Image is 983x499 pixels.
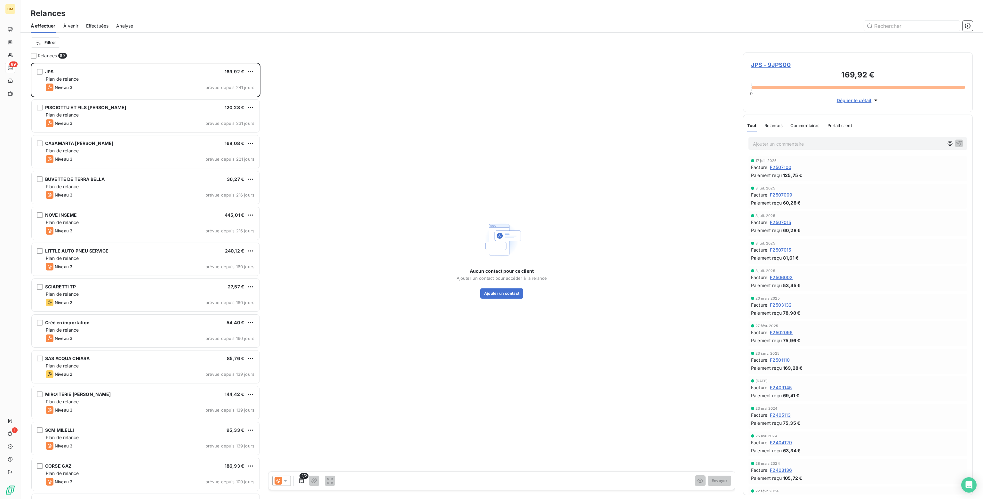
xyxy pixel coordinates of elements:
img: Logo LeanPay [5,485,15,495]
img: Empty state [481,219,522,260]
span: Paiement reçu [751,392,782,399]
span: 3 juil. 2025 [755,241,775,245]
span: 144,42 € [225,391,244,397]
span: Niveau 3 [55,479,72,484]
span: SAS ACQUA CHIARA [45,356,90,361]
span: F2409145 [770,384,792,391]
span: Paiement reçu [751,199,782,206]
span: 36,27 € [227,176,244,182]
span: prévue depuis 216 jours [205,192,254,197]
span: 95,33 € [227,427,244,433]
h3: 169,92 € [751,69,965,82]
span: 445,01 € [225,212,244,218]
span: 69,41 € [783,392,799,399]
span: 78,98 € [783,310,800,316]
span: F2404129 [770,439,792,446]
span: Paiement reçu [751,420,782,426]
span: F2506002 [770,274,793,281]
span: Facture : [751,467,769,473]
span: F2503132 [770,302,792,308]
span: 125,75 € [783,172,802,179]
span: Plan de relance [46,363,79,368]
span: 89 [9,61,18,67]
button: Ajouter un contact [480,288,523,299]
span: 105,72 € [783,475,802,481]
span: prévue depuis 139 jours [205,443,254,448]
span: Facture : [751,329,769,336]
span: Paiement reçu [751,254,782,261]
div: grid [31,63,260,499]
span: Relances [38,52,57,59]
span: prévue depuis 139 jours [205,372,254,377]
span: Niveau 2 [55,372,72,377]
span: Niveau 3 [55,121,72,126]
span: 53,45 € [783,282,801,289]
span: Aucun contact pour ce client [470,268,534,274]
span: 27 févr. 2025 [755,324,778,328]
span: Facture : [751,164,769,171]
span: Paiement reçu [751,337,782,344]
span: Paiement reçu [751,365,782,371]
span: prévue depuis 221 jours [205,157,254,162]
span: Portail client [827,123,852,128]
span: 3 juil. 2025 [755,214,775,218]
span: Facture : [751,274,769,281]
span: JPS [45,69,53,74]
span: Niveau 3 [55,85,72,90]
span: Plan de relance [46,184,79,189]
span: Facture : [751,439,769,446]
span: Niveau 3 [55,407,72,413]
span: 85,76 € [227,356,244,361]
span: 28 mars 2024 [755,462,780,465]
span: Niveau 2 [55,300,72,305]
span: 27,57 € [228,284,244,289]
span: Plan de relance [46,255,79,261]
button: Envoyer [708,476,731,486]
h3: Relances [31,8,65,19]
span: Plan de relance [46,435,79,440]
span: F2507100 [770,164,791,171]
span: MIROITERIE [PERSON_NAME] [45,391,111,397]
span: 60,28 € [783,227,801,234]
span: F2507015 [770,246,791,253]
span: Facture : [751,302,769,308]
span: À venir [63,23,78,29]
span: 240,12 € [225,248,244,254]
span: BUVETTE DE TERRA BELLA [45,176,105,182]
input: Rechercher [864,21,960,31]
span: Plan de relance [46,112,79,117]
span: Créé en importation [45,320,90,325]
span: Plan de relance [46,148,79,153]
span: prévue depuis 241 jours [205,85,254,90]
span: F2405113 [770,412,791,418]
span: Déplier le détail [837,97,872,104]
span: Niveau 3 [55,157,72,162]
span: CORSE GAZ [45,463,71,469]
span: Plan de relance [46,220,79,225]
span: 22 févr. 2024 [755,489,779,493]
span: prévue depuis 231 jours [205,121,254,126]
span: 168,08 € [225,141,244,146]
span: Niveau 3 [55,264,72,269]
span: [DATE] [755,379,768,383]
span: Tout [747,123,757,128]
span: PISCIOTTU ET FILS [PERSON_NAME] [45,105,126,110]
span: Niveau 3 [55,336,72,341]
span: Plan de relance [46,76,79,82]
span: 89 [58,53,67,59]
span: Paiement reçu [751,227,782,234]
span: Facture : [751,219,769,226]
span: Paiement reçu [751,475,782,481]
span: Facture : [751,191,769,198]
span: F2507009 [770,191,792,198]
span: Facture : [751,384,769,391]
div: CM [5,4,15,14]
span: 3 juil. 2025 [755,186,775,190]
span: Paiement reçu [751,172,782,179]
span: prévue depuis 216 jours [205,228,254,233]
span: Plan de relance [46,291,79,297]
span: prévue depuis 160 jours [205,336,254,341]
span: F2502096 [770,329,793,336]
span: 0 [750,91,753,96]
span: 75,35 € [783,420,800,426]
